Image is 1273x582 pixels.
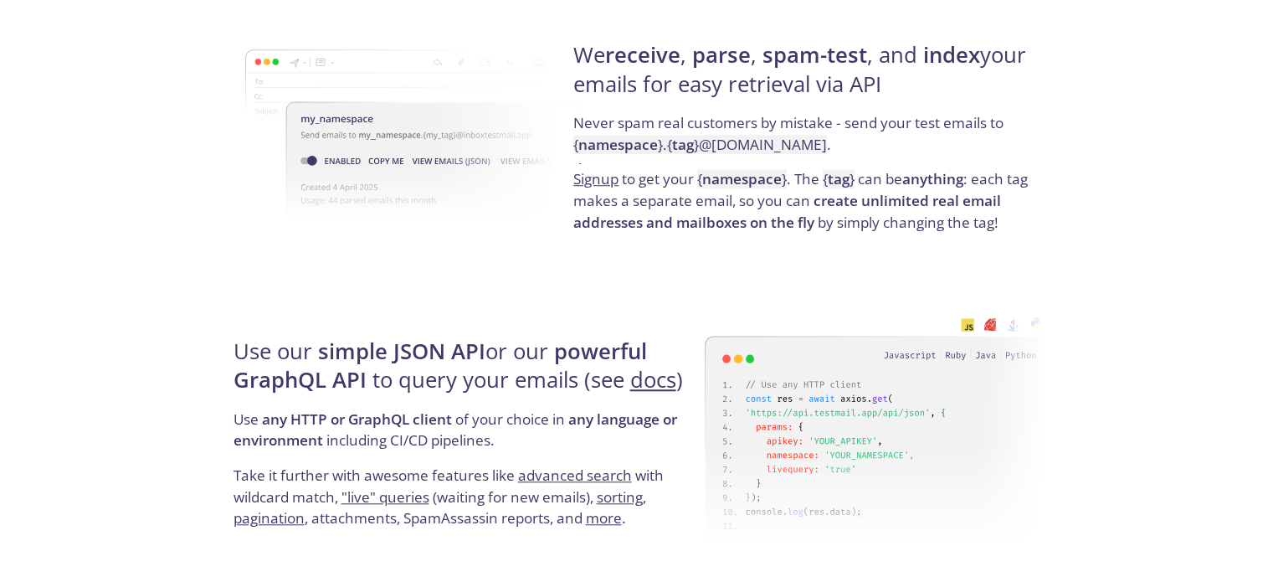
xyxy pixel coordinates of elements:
[573,168,1039,233] p: to get your . The can be : each tag makes a separate email, so you can by simply changing the tag!
[234,409,700,465] p: Use of your choice in including CI/CD pipelines.
[828,169,850,188] strong: tag
[923,40,980,70] strong: index
[341,487,429,507] a: "live" queries
[262,409,452,429] strong: any HTTP or GraphQL client
[245,3,586,267] img: namespace-image
[573,191,1001,232] strong: create unlimited real email addresses and mailboxes on the fly
[762,40,867,70] strong: spam-test
[672,135,694,154] strong: tag
[692,40,751,70] strong: parse
[573,135,827,154] code: { } . { } @[DOMAIN_NAME]
[597,487,643,507] a: sorting
[586,508,622,528] a: more
[234,337,647,394] strong: powerful GraphQL API
[234,337,700,409] h4: Use our or our to query your emails (see )
[518,466,632,485] a: advanced search
[234,465,700,529] p: Take it further with awesome features like with wildcard match, (waiting for new emails), , , att...
[573,41,1039,112] h4: We , , , and your emails for easy retrieval via API
[823,169,855,188] code: { }
[318,337,485,366] strong: simple JSON API
[705,299,1045,564] img: api
[697,169,787,188] code: { }
[573,169,619,188] a: Signup
[902,169,963,188] strong: anything
[702,169,782,188] strong: namespace
[234,409,677,451] strong: any language or environment
[578,135,658,154] strong: namespace
[630,365,676,394] a: docs
[605,40,680,70] strong: receive
[234,508,305,528] a: pagination
[573,112,1039,168] p: Never spam real customers by mistake - send your test emails to .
